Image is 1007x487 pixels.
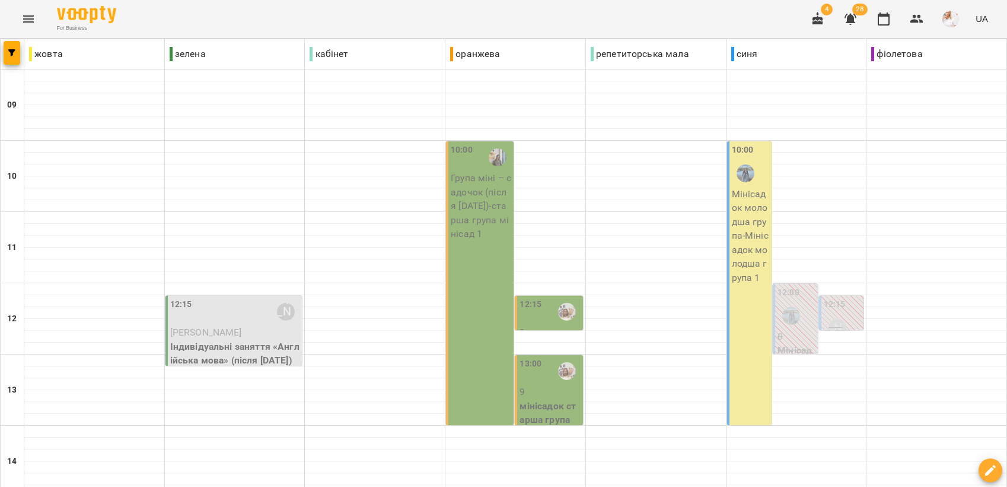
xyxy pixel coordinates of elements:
p: фіолетова [871,47,922,61]
p: 0 [777,330,815,344]
img: Німців Ксенія Петрівна [489,148,506,166]
p: Група міні – садочок (після [DATE]) - старша група мінісад 1 [451,171,511,241]
label: 13:00 [520,358,541,371]
label: 12:00 [777,286,799,299]
label: 10:00 [732,144,754,157]
label: 12:15 [520,298,541,311]
label: 10:00 [451,144,473,157]
p: синя [731,47,758,61]
span: UA [976,12,988,25]
span: 4 [821,4,833,15]
p: жовта [29,47,63,61]
h6: 10 [7,170,17,183]
p: оранжева [450,47,500,61]
p: репетиторська мала [591,47,689,61]
img: Гарасим Ольга Богданівна [782,307,800,325]
p: кабінет [310,47,348,61]
p: мінісадок старша група -прогулянка (старша група мінісад 1) [520,399,580,469]
h6: 11 [7,241,17,254]
p: зелена [170,47,206,61]
label: 12:15 [170,298,192,311]
img: Киричук Тетяна Миколаївна [558,362,576,380]
img: Гарасим Ольга Богданівна [737,165,754,182]
span: For Business [57,24,116,32]
p: Мінісадочок молодша група - прогулянка (Мінісадок молодша група 1) [777,343,815,469]
p: Мінісадок молодша група - Мінісадок молодша група 1 [732,187,770,285]
h6: 13 [7,384,17,397]
img: eae1df90f94753cb7588c731c894874c.jpg [942,11,959,27]
p: 9 [520,385,580,399]
p: Індивідуальні заняття «Англійська мова» (після [DATE]) [170,340,300,368]
div: Софія Паславська [828,319,846,337]
button: Menu [14,5,43,33]
div: Софія Паславська [277,303,295,321]
span: [PERSON_NAME] [170,327,242,338]
h6: 09 [7,99,17,112]
span: 28 [852,4,868,15]
h6: 14 [7,455,17,468]
label: 12:15 [824,298,846,311]
p: 9 [520,325,580,340]
img: Киричук Тетяна Миколаївна [558,303,576,321]
img: Voopty Logo [57,6,116,23]
h6: 12 [7,312,17,325]
button: UA [971,8,993,30]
